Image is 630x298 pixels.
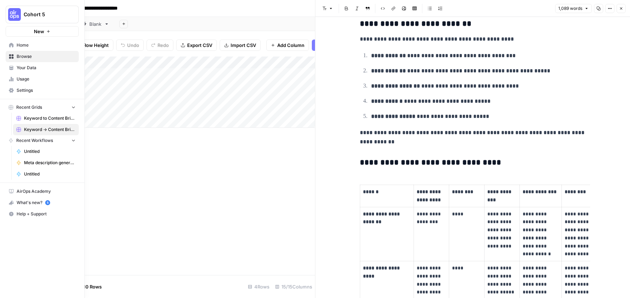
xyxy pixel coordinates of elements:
[73,283,102,290] span: Add 10 Rows
[555,4,592,13] button: 1,089 words
[116,40,144,51] button: Undo
[272,281,315,292] div: 15/15 Columns
[6,85,79,96] a: Settings
[6,51,79,62] a: Browse
[176,40,217,51] button: Export CSV
[24,11,66,18] span: Cohort 5
[6,135,79,146] button: Recent Workflows
[17,42,76,48] span: Home
[17,211,76,217] span: Help + Support
[17,53,76,60] span: Browse
[13,157,79,168] a: Meta description generator
[13,113,79,124] a: Keyword to Content Brief to Article [AirOps Builders]
[157,42,169,49] span: Redo
[220,40,261,51] button: Import CSV
[6,208,79,220] button: Help + Support
[13,124,79,135] a: Keyword -> Content Brief -> Article
[24,115,76,121] span: Keyword to Content Brief to Article [AirOps Builders]
[6,73,79,85] a: Usage
[24,126,76,133] span: Keyword -> Content Brief -> Article
[16,137,53,144] span: Recent Workflows
[6,197,78,208] div: What's new?
[83,42,109,49] span: Row Height
[13,168,79,180] a: Untitled
[558,5,582,12] span: 1,089 words
[187,42,212,49] span: Export CSV
[6,26,79,37] button: New
[6,62,79,73] a: Your Data
[76,17,115,31] a: Blank
[17,76,76,82] span: Usage
[45,200,50,205] a: 5
[16,104,42,111] span: Recent Grids
[47,201,48,204] text: 5
[266,40,309,51] button: Add Column
[24,160,76,166] span: Meta description generator
[245,281,272,292] div: 4 Rows
[231,42,256,49] span: Import CSV
[277,42,304,49] span: Add Column
[89,20,101,28] div: Blank
[6,102,79,113] button: Recent Grids
[34,28,44,35] span: New
[147,40,173,51] button: Redo
[127,42,139,49] span: Undo
[13,146,79,157] a: Untitled
[6,197,79,208] button: What's new? 5
[17,188,76,195] span: AirOps Academy
[24,171,76,177] span: Untitled
[24,148,76,155] span: Untitled
[8,8,21,21] img: Cohort 5 Logo
[6,40,79,51] a: Home
[72,40,113,51] button: Row Height
[6,186,79,197] a: AirOps Academy
[17,65,76,71] span: Your Data
[17,87,76,94] span: Settings
[6,6,79,23] button: Workspace: Cohort 5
